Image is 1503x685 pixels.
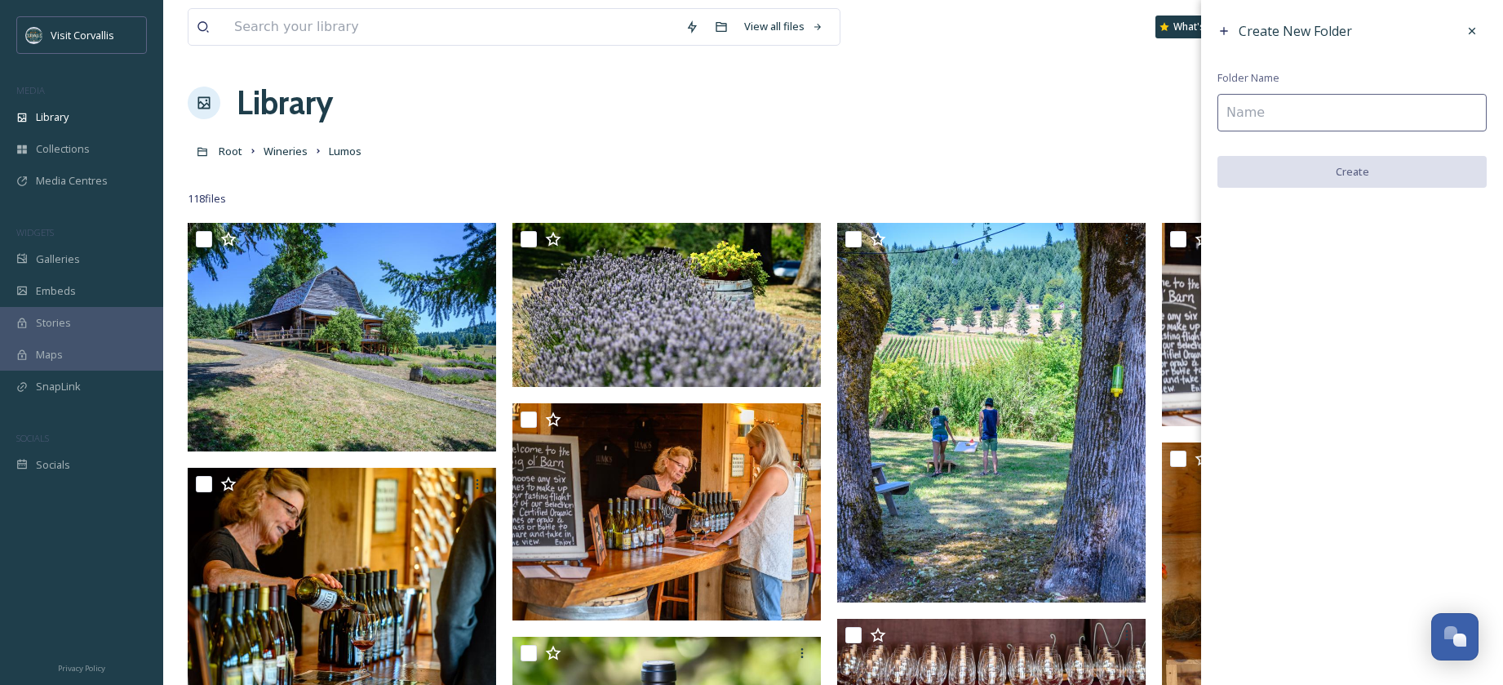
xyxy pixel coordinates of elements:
[36,283,76,299] span: Embeds
[188,191,226,207] span: 118 file s
[188,223,496,451] img: Lumos Winery (35).jpg
[1155,16,1237,38] a: What's New
[36,109,69,125] span: Library
[837,223,1146,603] img: Lumos Winery (33).jpg
[219,141,242,161] a: Root
[329,144,361,158] span: Lumos
[51,28,114,42] span: Visit Corvallis
[1162,223,1470,425] img: Lumos Winery (32).jpg
[36,173,108,189] span: Media Centres
[16,432,49,444] span: SOCIALS
[36,347,63,363] span: Maps
[36,457,70,473] span: Socials
[219,144,242,158] span: Root
[36,379,81,394] span: SnapLink
[237,78,333,127] a: Library
[1217,156,1487,188] button: Create
[26,27,42,43] img: visit-corvallis-badge-dark-blue-orange%281%29.png
[16,226,54,238] span: WIDGETS
[226,9,677,45] input: Search your library
[1431,613,1479,661] button: Open Chat
[58,663,105,674] span: Privacy Policy
[36,141,90,157] span: Collections
[58,657,105,677] a: Privacy Policy
[1239,22,1352,40] span: Create New Folder
[36,251,80,267] span: Galleries
[736,11,831,42] a: View all files
[329,141,361,161] a: Lumos
[264,141,308,161] a: Wineries
[264,144,308,158] span: Wineries
[1217,94,1487,131] input: Name
[16,84,45,96] span: MEDIA
[1217,70,1279,86] span: Folder Name
[512,223,821,387] img: Lumos Winery (34).jpg
[36,315,71,331] span: Stories
[512,403,821,621] img: Lumos Winery (30).jpg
